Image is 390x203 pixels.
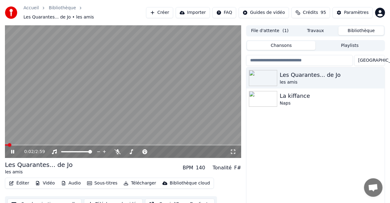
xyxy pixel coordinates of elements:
[121,179,158,188] button: Télécharger
[212,7,236,18] button: FAQ
[23,5,39,11] a: Accueil
[35,149,45,155] span: 2:59
[176,7,210,18] button: Importer
[213,164,232,172] div: Tonalité
[321,10,326,16] span: 95
[5,169,73,175] div: les amis
[280,71,382,79] div: Les Quarantes... de Jo
[23,5,146,20] nav: breadcrumb
[23,14,94,20] span: Les Quarantes... de Jo • les amis
[234,164,241,172] div: F#
[183,164,193,172] div: BPM
[24,149,34,155] span: 0:02
[5,160,73,169] div: Les Quarantes... de Jo
[333,7,373,18] button: Paramètres
[196,164,205,172] div: 140
[146,7,173,18] button: Créer
[316,41,384,50] button: Playlists
[293,26,338,35] button: Travaux
[33,179,57,188] button: Vidéo
[364,178,383,197] div: Ouvrir le chat
[247,41,316,50] button: Chansons
[344,10,369,16] div: Paramètres
[5,6,17,19] img: youka
[49,5,76,11] a: Bibliothèque
[303,10,318,16] span: Crédits
[338,26,384,35] button: Bibliothèque
[280,92,382,100] div: La kiffance
[85,179,120,188] button: Sous-titres
[59,179,83,188] button: Audio
[291,7,330,18] button: Crédits95
[280,100,382,106] div: Naps
[280,79,382,85] div: les amis
[283,28,289,34] span: ( 1 )
[247,26,293,35] button: File d'attente
[239,7,289,18] button: Guides de vidéo
[24,149,39,155] div: /
[6,179,31,188] button: Éditer
[170,180,210,186] div: Bibliothèque cloud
